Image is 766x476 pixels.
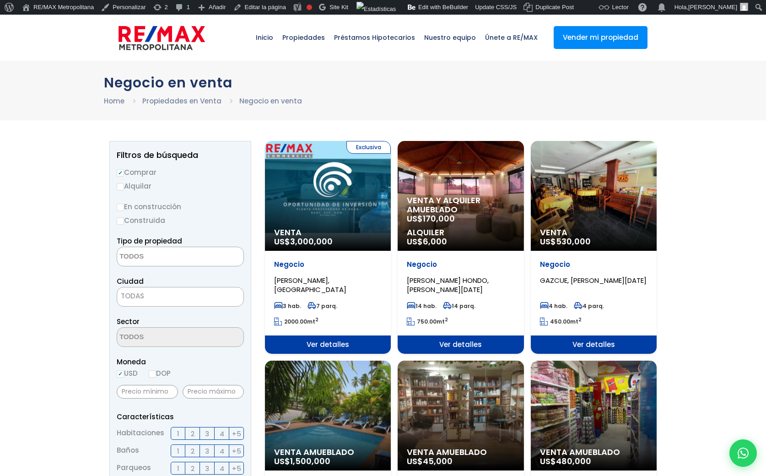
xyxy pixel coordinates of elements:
[556,236,591,247] span: 530,000
[117,215,244,226] label: Construida
[117,217,124,225] input: Construida
[265,141,391,354] a: Exclusiva Venta US$3,000,000 Negocio [PERSON_NAME], [GEOGRAPHIC_DATA] 3 hab. 7 parq. 2000.00mt2 V...
[142,96,221,106] a: Propiedades en Venta
[407,260,514,269] p: Negocio
[183,385,244,399] input: Precio máximo
[117,290,243,303] span: TODAS
[220,428,224,439] span: 4
[117,276,144,286] span: Ciudad
[251,24,278,51] span: Inicio
[443,302,475,310] span: 14 parq.
[205,445,209,457] span: 3
[117,444,139,457] span: Baños
[117,247,206,267] textarea: Search
[191,463,194,474] span: 2
[540,228,647,237] span: Venta
[407,276,489,294] span: [PERSON_NAME] HONDO, [PERSON_NAME][DATE]
[232,463,241,474] span: +5
[417,318,437,325] span: 750.00
[398,335,523,354] span: Ver detalles
[117,236,182,246] span: Tipo de propiedad
[480,24,542,51] span: Únete a RE/MAX
[423,236,447,247] span: 6,000
[191,428,194,439] span: 2
[117,287,244,307] span: TODAS
[556,455,591,467] span: 480,000
[177,445,179,457] span: 1
[117,462,151,475] span: Parqueos
[117,167,244,178] label: Comprar
[578,316,582,323] sup: 2
[531,335,657,354] span: Ver detalles
[407,455,453,467] span: US$
[407,448,514,457] span: Venta Amueblado
[117,328,206,347] textarea: Search
[117,317,140,326] span: Sector
[274,276,346,294] span: [PERSON_NAME], [GEOGRAPHIC_DATA]
[117,356,244,368] span: Moneda
[407,213,455,224] span: US$
[329,24,420,51] span: Préstamos Hipotecarios
[420,15,480,60] a: Nuestro equipo
[550,318,570,325] span: 450.00
[117,411,244,422] p: Características
[574,302,604,310] span: 4 parq.
[329,4,348,11] span: Site Kit
[220,445,224,457] span: 4
[540,276,647,285] span: GAZCUE, [PERSON_NAME][DATE]
[540,448,647,457] span: Venta Amueblado
[117,370,124,378] input: USD
[104,75,662,91] h1: Negocio en venta
[407,302,437,310] span: 14 hab.
[117,169,124,177] input: Comprar
[121,291,144,301] span: TODAS
[117,183,124,190] input: Alquilar
[445,316,448,323] sup: 2
[117,368,138,379] label: USD
[220,463,224,474] span: 4
[423,213,455,224] span: 170,000
[554,26,647,49] a: Vender mi propiedad
[177,463,179,474] span: 1
[540,260,647,269] p: Negocio
[239,95,302,107] li: Negocio en venta
[278,15,329,60] a: Propiedades
[274,318,318,325] span: mt
[420,24,480,51] span: Nuestro equipo
[274,302,301,310] span: 3 hab.
[274,228,382,237] span: Venta
[407,318,448,325] span: mt
[205,428,209,439] span: 3
[307,302,337,310] span: 7 parq.
[407,236,447,247] span: US$
[117,427,164,440] span: Habitaciones
[205,463,209,474] span: 3
[117,151,244,160] h2: Filtros de búsqueda
[278,24,329,51] span: Propiedades
[104,96,124,106] a: Home
[346,141,391,154] span: Exclusiva
[329,15,420,60] a: Préstamos Hipotecarios
[407,228,514,237] span: Alquiler
[540,455,591,467] span: US$
[119,24,205,52] img: remax-metropolitana-logo
[407,196,514,214] span: Venta y alquiler amueblado
[232,428,241,439] span: +5
[356,2,396,16] img: Visitas de 48 horas. Haz clic para ver más estadísticas del sitio.
[117,180,244,192] label: Alquilar
[290,236,333,247] span: 3,000,000
[531,141,657,354] a: Venta US$530,000 Negocio GAZCUE, [PERSON_NAME][DATE] 4 hab. 4 parq. 450.00mt2 Ver detalles
[307,5,312,10] div: Frase clave objetivo no establecida
[265,335,391,354] span: Ver detalles
[688,4,737,11] span: [PERSON_NAME]
[540,318,582,325] span: mt
[117,385,178,399] input: Precio mínimo
[232,445,241,457] span: +5
[117,204,124,211] input: En construcción
[191,445,194,457] span: 2
[177,428,179,439] span: 1
[540,236,591,247] span: US$
[423,455,453,467] span: 45,000
[117,201,244,212] label: En construcción
[284,318,307,325] span: 2000.00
